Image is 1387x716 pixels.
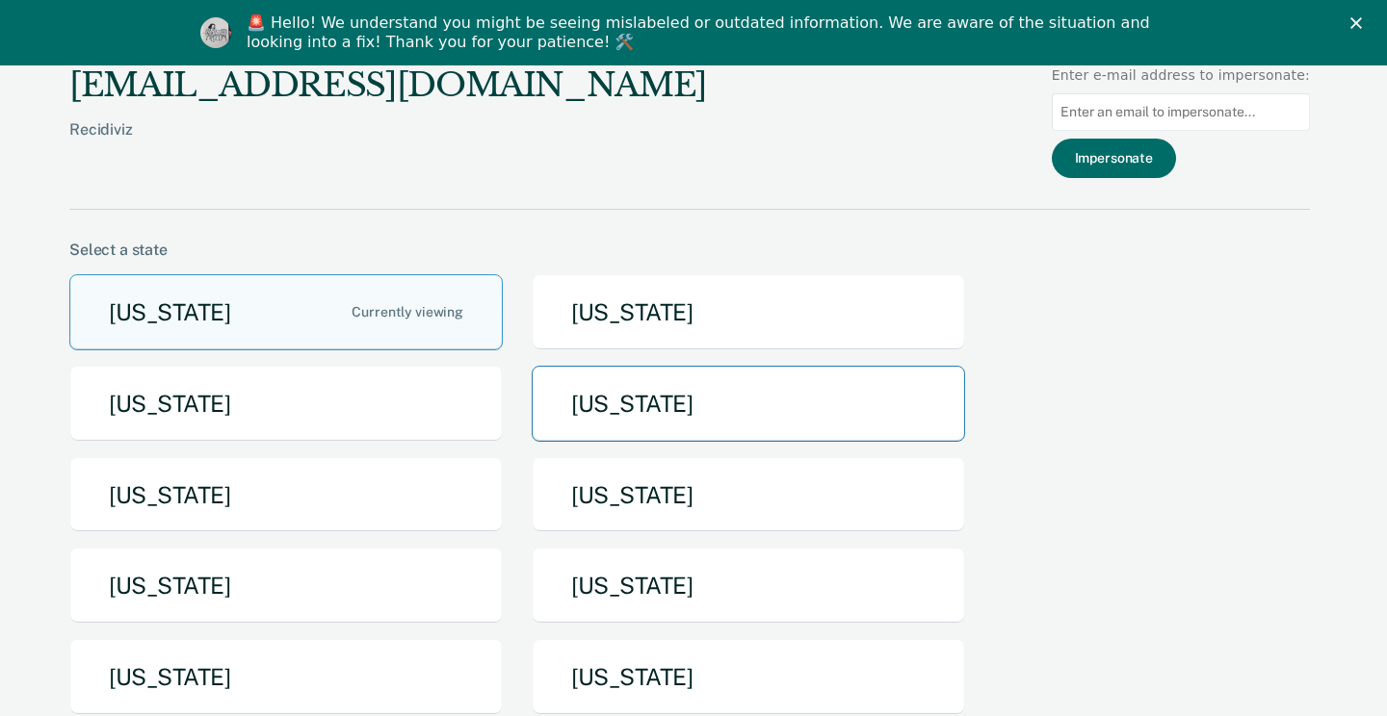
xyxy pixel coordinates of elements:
div: Recidiviz [69,120,707,169]
div: [EMAIL_ADDRESS][DOMAIN_NAME] [69,65,707,105]
div: Select a state [69,241,1310,259]
button: [US_STATE] [532,366,965,442]
button: [US_STATE] [532,639,965,715]
button: [US_STATE] [532,274,965,350]
input: Enter an email to impersonate... [1052,93,1310,131]
div: Enter e-mail address to impersonate: [1052,65,1310,86]
button: [US_STATE] [69,366,503,442]
button: [US_STATE] [532,457,965,533]
img: Profile image for Kim [200,17,231,48]
button: [US_STATE] [69,639,503,715]
div: Close [1350,17,1370,29]
button: [US_STATE] [69,548,503,624]
button: [US_STATE] [69,457,503,533]
div: 🚨 Hello! We understand you might be seeing mislabeled or outdated information. We are aware of th... [247,13,1156,52]
button: [US_STATE] [69,274,503,350]
button: [US_STATE] [532,548,965,624]
button: Impersonate [1052,139,1176,178]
